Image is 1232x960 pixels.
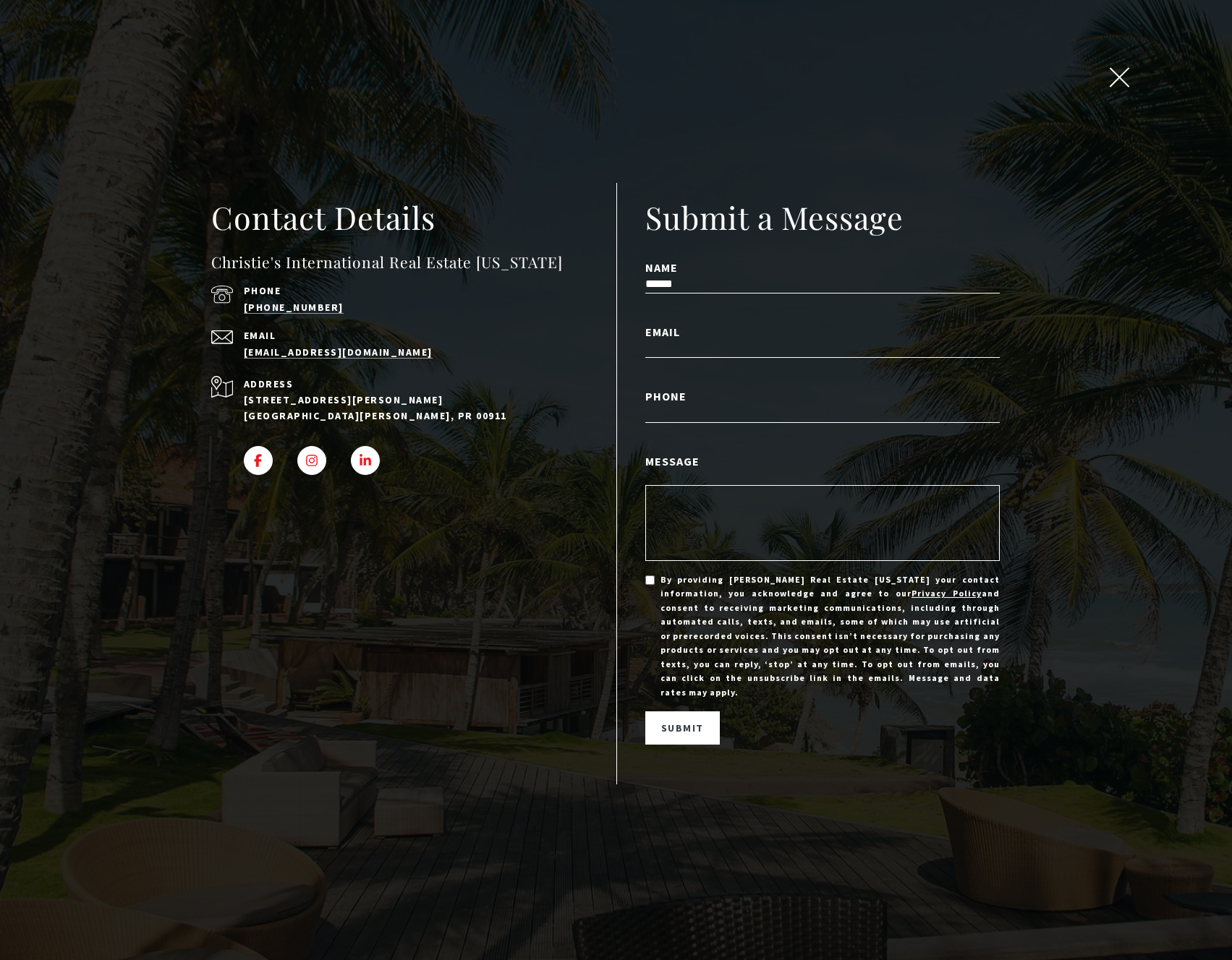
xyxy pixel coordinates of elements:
[645,258,1000,277] label: Name
[351,446,380,475] a: LINKEDIN - open in a new tab
[18,89,206,116] span: I agree to be contacted by [PERSON_NAME] International Real Estate PR via text, call & email. To ...
[660,573,1000,700] span: By providing [PERSON_NAME] Real Estate [US_STATE] your contact information, you acknowledge and a...
[645,197,1000,238] h2: Submit a Message
[912,588,982,599] a: Privacy Policy - open in a new tab
[15,33,209,43] div: Do you have questions?
[59,68,180,82] span: [PHONE_NUMBER]
[297,446,326,475] a: INSTAGRAM - open in a new tab
[244,346,433,359] a: [EMAIL_ADDRESS][DOMAIN_NAME]
[645,387,1000,406] label: Phone
[1105,67,1133,92] button: close modal
[645,322,1000,341] label: Email
[244,330,576,340] p: Email
[244,301,344,314] a: call (939) 337-3000
[15,46,209,56] div: Call or text [DATE], we are here to help!
[244,392,576,424] p: [STREET_ADDRESS][PERSON_NAME] [GEOGRAPHIC_DATA][PERSON_NAME], PR 00911
[244,286,576,296] p: Phone
[211,197,616,238] h2: Contact Details
[661,721,704,734] span: Submit
[244,376,576,392] p: Address
[645,452,1000,471] label: Message
[645,711,720,745] button: Submit Submitting Submitted
[211,251,616,274] h4: Christie's International Real Estate [US_STATE]
[645,575,655,585] input: By providing [PERSON_NAME] Real Estate [US_STATE] your contact information, you acknowledge and a...
[244,446,273,475] a: FACEBOOK - open in a new tab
